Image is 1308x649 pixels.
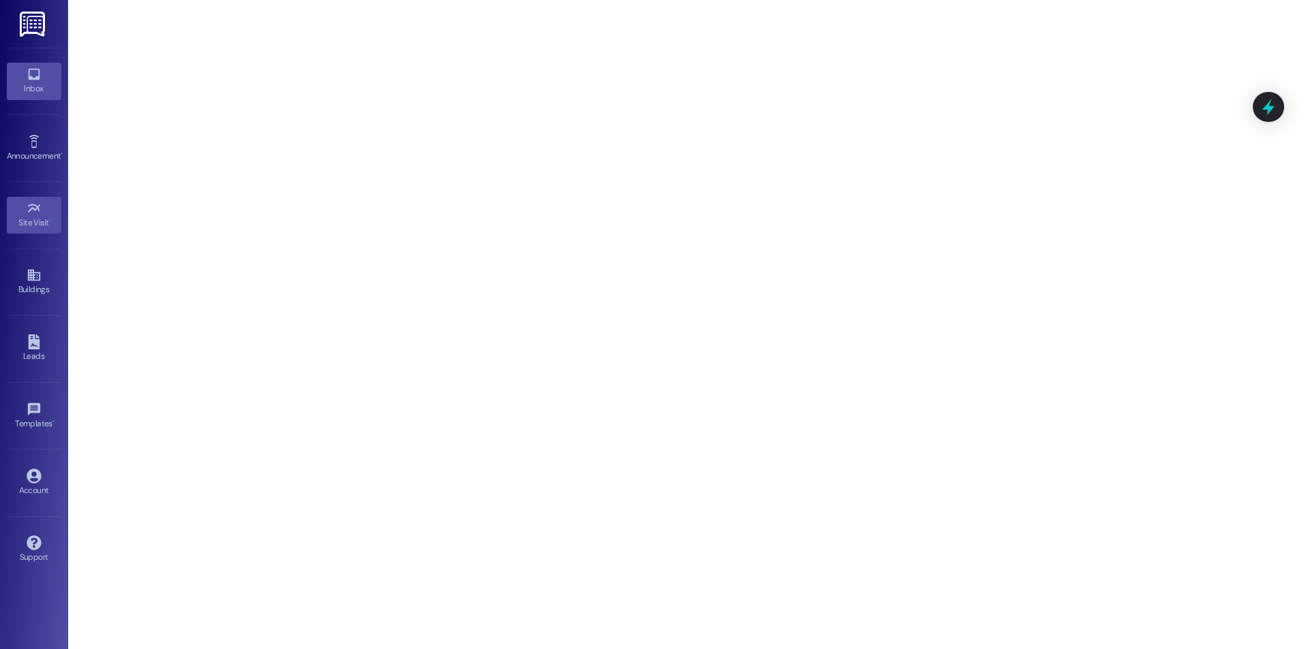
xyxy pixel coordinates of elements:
a: Site Visit • [7,197,61,234]
a: Leads [7,330,61,367]
span: • [52,417,54,426]
a: Support [7,531,61,568]
span: • [61,149,63,159]
a: Templates • [7,398,61,434]
span: • [49,216,51,225]
a: Account [7,464,61,501]
a: Inbox [7,63,61,99]
img: ResiDesk Logo [20,12,48,37]
a: Buildings [7,264,61,300]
